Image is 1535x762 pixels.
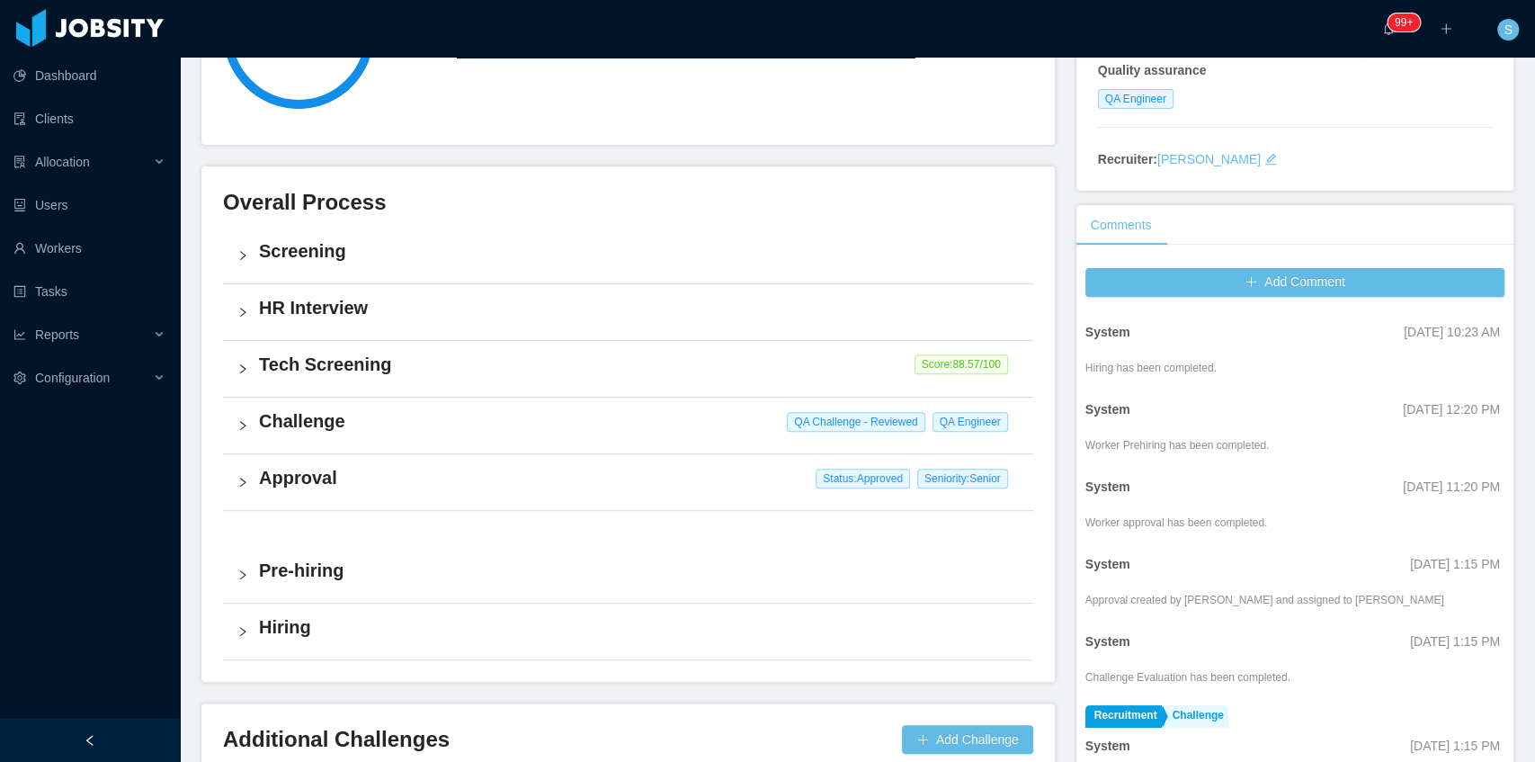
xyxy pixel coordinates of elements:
[902,725,1033,754] button: icon: plusAdd Challenge
[915,354,1008,374] span: Score: 88.57 /100
[1085,739,1130,753] strong: System
[13,187,165,223] a: icon: robotUsers
[1164,705,1228,728] a: Challenge
[917,469,1008,489] span: Seniority: Senior
[1410,557,1500,571] span: [DATE] 1:15 PM
[223,398,1033,453] div: icon: rightChallenge
[223,284,1033,340] div: icon: rightHR Interview
[259,238,1019,264] h4: Screening
[13,101,165,137] a: icon: auditClients
[13,156,26,168] i: icon: solution
[223,725,895,754] h3: Additional Challenges
[1085,268,1504,297] button: icon: plusAdd Comment
[13,58,165,94] a: icon: pie-chartDashboard
[1382,22,1395,35] i: icon: bell
[1264,153,1277,166] i: icon: edit
[1404,325,1500,339] span: [DATE] 10:23 AM
[1085,515,1268,531] div: Worker approval has been completed.
[1085,480,1130,494] strong: System
[1403,402,1500,417] span: [DATE] 12:20 PM
[259,614,1019,640] h4: Hiring
[1085,402,1130,417] strong: System
[1410,634,1500,649] span: [DATE] 1:15 PM
[223,228,1033,283] div: icon: rightScreening
[1085,634,1130,649] strong: System
[35,371,110,385] span: Configuration
[259,352,1019,377] h4: Tech Screening
[13,230,165,266] a: icon: userWorkers
[1076,205,1166,246] div: Comments
[35,327,79,342] span: Reports
[1410,739,1500,753] span: [DATE] 1:15 PM
[1098,63,1207,77] strong: Quality assurance
[35,155,90,169] span: Allocation
[1085,705,1162,728] a: Recruitment
[259,465,1019,490] h4: Approval
[1504,19,1512,40] span: S
[1085,557,1130,571] strong: System
[223,604,1033,659] div: icon: rightHiring
[223,547,1033,603] div: icon: rightPre-hiring
[259,295,1019,320] h4: HR Interview
[259,408,1019,434] h4: Challenge
[1085,325,1130,339] strong: System
[223,454,1033,510] div: icon: rightApproval
[237,307,248,318] i: icon: right
[13,328,26,341] i: icon: line-chart
[237,477,248,488] i: icon: right
[237,250,248,261] i: icon: right
[237,626,248,637] i: icon: right
[13,372,26,384] i: icon: setting
[933,412,1008,432] span: QA Engineer
[237,569,248,580] i: icon: right
[13,273,165,309] a: icon: profileTasks
[1098,89,1174,109] span: QA Engineer
[237,420,248,431] i: icon: right
[1098,152,1157,166] strong: Recruiter:
[1388,13,1420,31] sup: 1209
[1085,592,1444,608] div: Approval created by [PERSON_NAME] and assigned to [PERSON_NAME]
[223,188,1033,217] h3: Overall Process
[787,412,924,432] span: QA Challenge - Reviewed
[1403,480,1500,494] span: [DATE] 11:20 PM
[1085,360,1217,376] div: Hiring has been completed.
[223,341,1033,397] div: icon: rightTech Screening
[1085,669,1290,686] div: Challenge Evaluation has been completed.
[816,469,910,489] span: Status: Approved
[1085,437,1270,453] div: Worker Prehiring has been completed.
[259,558,1019,583] h4: Pre-hiring
[1157,152,1261,166] a: [PERSON_NAME]
[237,363,248,374] i: icon: right
[1440,22,1452,35] i: icon: plus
